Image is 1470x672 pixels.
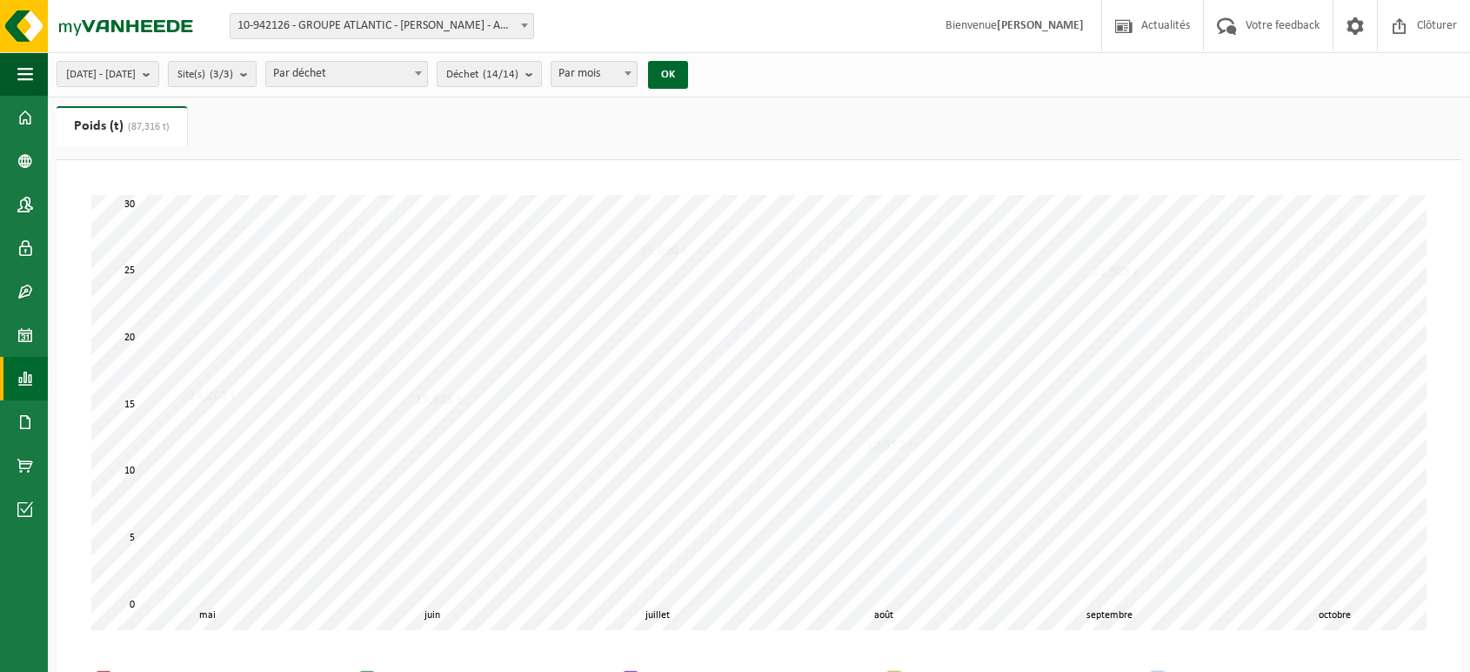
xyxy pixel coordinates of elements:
div: 23,508 t [1087,264,1143,281]
button: OK [648,61,688,89]
span: 10-942126 - GROUPE ATLANTIC - MERVILLE BILLY BERCLAU - AMBB - BILLY BERCLAU [231,14,533,38]
span: Par déchet [265,61,428,87]
span: Site(s) [177,62,233,88]
span: 10-942126 - GROUPE ATLANTIC - MERVILLE BILLY BERCLAU - AMBB - BILLY BERCLAU [230,13,534,39]
span: Déchet [446,62,518,88]
count: (14/14) [483,69,518,80]
a: Poids (t) [57,106,187,146]
div: 14,262 t [184,387,240,405]
span: Par déchet [266,62,427,86]
span: Par mois [551,61,638,87]
span: [DATE] - [DATE] [66,62,136,88]
div: 25,090 t [636,243,692,260]
div: 10,533 t [862,437,918,454]
span: Par mois [551,62,637,86]
strong: [PERSON_NAME] [997,19,1084,32]
div: 13,923 t [411,392,466,409]
button: Déchet(14/14) [437,61,542,87]
span: (87,316 t) [124,122,170,132]
count: (3/3) [210,69,233,80]
button: [DATE] - [DATE] [57,61,159,87]
button: Site(s)(3/3) [168,61,257,87]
